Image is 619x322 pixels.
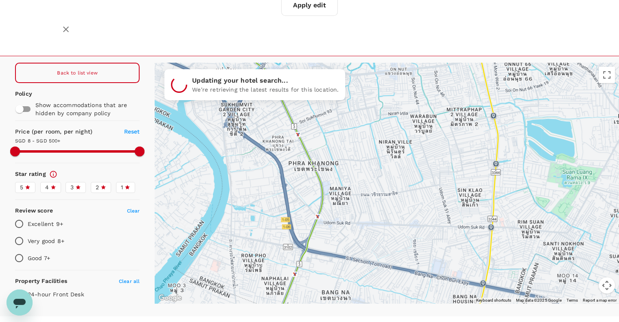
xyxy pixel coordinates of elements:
h6: Star rating [15,170,46,179]
span: 5 [20,183,23,192]
p: Excellent 9+ [28,220,63,228]
p: Updating your hotel search... [192,76,339,85]
p: Very good 8+ [28,237,64,245]
p: Policy [15,90,22,98]
svg: Star ratings are awarded to properties to represent the quality of services, facilities, and amen... [49,170,57,178]
span: 1 [121,183,123,192]
span: 2 [96,183,99,192]
span: Back to list view [57,70,98,76]
span: 24-hour Front Desk [28,291,84,298]
span: Clear all [119,278,140,284]
a: Report a map error [583,298,617,302]
h6: Review score [15,206,53,215]
button: Keyboard shortcuts [476,298,511,303]
img: Google [157,293,184,303]
p: Good 7+ [28,254,50,262]
span: Clear [127,208,140,214]
iframe: Button to launch messaging window [7,289,33,315]
p: Show accommodations that are hidden by company policy [35,101,134,117]
h6: Property Facilities [15,277,67,286]
a: Back to list view [15,63,140,83]
span: 4 [45,183,49,192]
span: SGD 8 - SGD 500+ [15,138,60,144]
a: Open this area in Google Maps (opens a new window) [157,293,184,303]
span: Map data ©2025 Google [516,298,561,302]
a: Terms (opens in new tab) [567,298,578,302]
h6: Price (per room, per night) [15,127,109,136]
p: We're retrieving the latest results for this location. [192,85,339,94]
button: Toggle fullscreen view [599,67,615,83]
span: Reset [124,128,140,135]
span: 3 [70,183,74,192]
button: Map camera controls [599,277,615,294]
